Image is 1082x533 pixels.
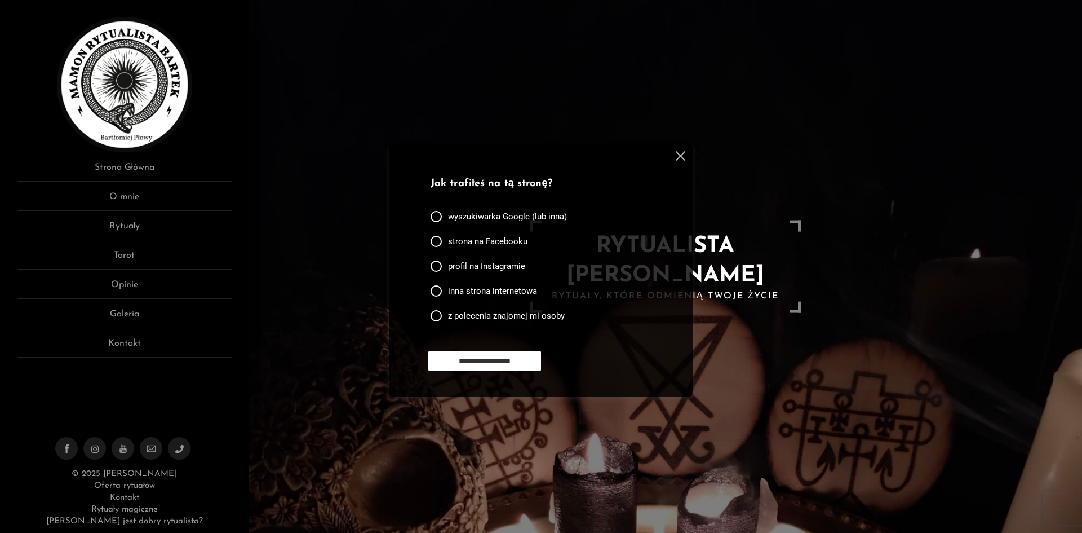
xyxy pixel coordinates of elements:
a: Kontakt [17,337,232,358]
span: profil na Instagramie [448,261,525,272]
span: inna strona internetowa [448,285,537,297]
a: Galeria [17,307,232,328]
span: z polecenia znajomej mi osoby [448,310,565,321]
a: [PERSON_NAME] jest dobry rytualista? [46,517,203,526]
a: Kontakt [110,494,139,502]
a: Tarot [17,249,232,270]
span: strona na Facebooku [448,236,527,247]
a: Rytuały [17,219,232,240]
a: Opinie [17,278,232,299]
a: Oferta rytuałów [94,482,155,490]
a: Rytuały magiczne [91,505,158,514]
span: wyszukiwarka Google (lub inna) [448,211,567,222]
a: O mnie [17,190,232,211]
img: cross.svg [676,151,685,161]
p: Jak trafiłeś na tą stronę? [431,177,647,192]
a: Strona Główna [17,161,232,182]
img: Rytualista Bartek [57,17,192,152]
